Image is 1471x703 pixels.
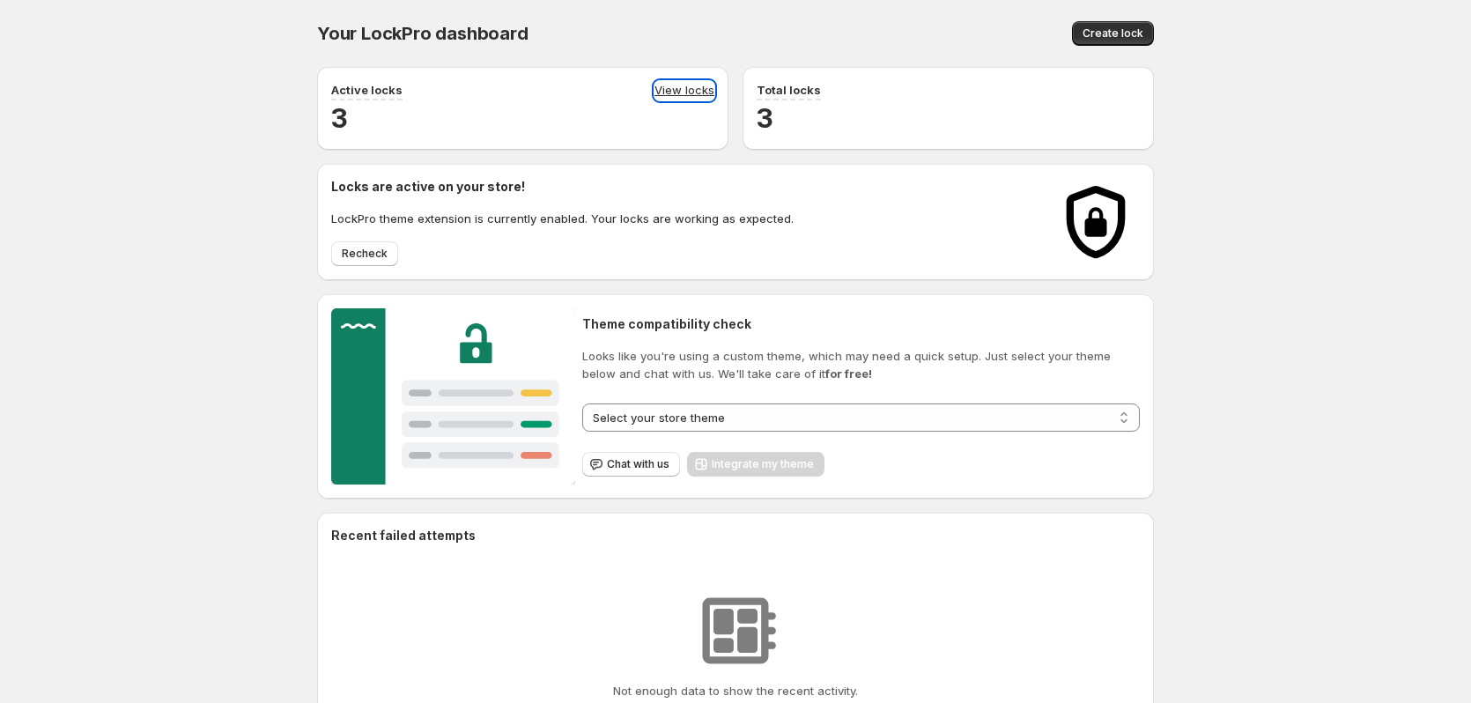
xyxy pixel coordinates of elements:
span: Your LockPro dashboard [317,23,529,44]
button: Chat with us [582,452,680,477]
a: View locks [654,81,714,100]
p: Total locks [757,81,821,99]
p: Active locks [331,81,403,99]
p: Looks like you're using a custom theme, which may need a quick setup. Just select your theme belo... [582,347,1140,382]
h2: Recent failed attempts [331,527,476,544]
button: Recheck [331,241,398,266]
span: Recheck [342,247,388,261]
img: Customer support [331,308,575,485]
p: LockPro theme extension is currently enabled. Your locks are working as expected. [331,210,794,227]
img: No resources found [691,587,780,675]
img: Locks activated [1052,178,1140,266]
h2: 3 [757,100,1140,136]
span: Chat with us [607,457,669,471]
button: Create lock [1072,21,1154,46]
strong: for free! [825,366,872,381]
h2: 3 [331,100,714,136]
h2: Locks are active on your store! [331,178,794,196]
span: Create lock [1083,26,1143,41]
h2: Theme compatibility check [582,315,1140,333]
